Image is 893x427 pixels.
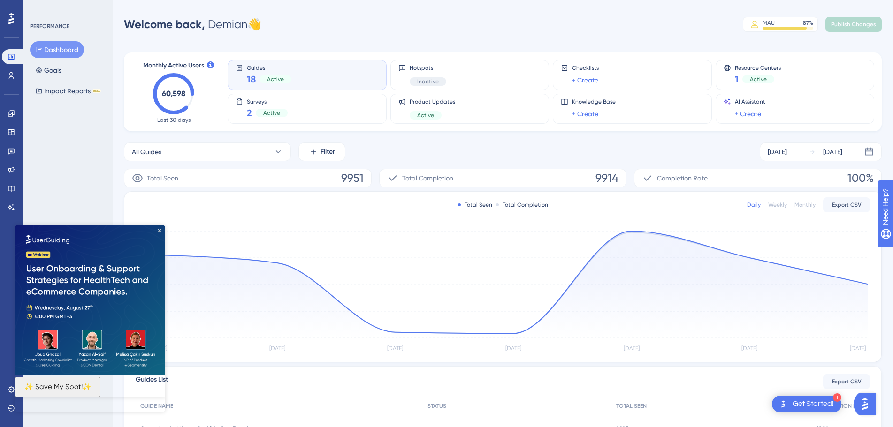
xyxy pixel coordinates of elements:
[793,399,834,409] div: Get Started!
[803,19,813,27] div: 87 %
[124,17,261,32] div: Demian 👋
[768,146,787,157] div: [DATE]
[30,41,84,58] button: Dashboard
[30,82,107,99] button: Impact ReportsBETA
[735,64,781,71] span: Resource Centers
[850,345,866,352] tspan: [DATE]
[147,172,178,184] span: Total Seen
[750,75,767,83] span: Active
[298,142,345,161] button: Filter
[831,21,876,28] span: Publish Changes
[772,396,841,412] div: Open Get Started! checklist, remaining modules: 1
[132,146,161,157] span: All Guides
[572,108,598,120] a: + Create
[30,22,69,30] div: PERFORMANCE
[735,98,765,105] span: AI Assistant
[124,17,205,31] span: Welcome back,
[833,393,841,402] div: 1
[247,98,288,105] span: Surveys
[763,19,775,27] div: MAU
[778,398,789,410] img: launcher-image-alternative-text
[143,60,204,71] span: Monthly Active Users
[572,75,598,86] a: + Create
[832,378,862,385] span: Export CSV
[247,106,252,120] span: 2
[847,171,874,186] span: 100%
[657,172,708,184] span: Completion Rate
[124,142,291,161] button: All Guides
[247,64,291,71] span: Guides
[162,89,185,98] text: 60,598
[823,197,870,212] button: Export CSV
[624,345,640,352] tspan: [DATE]
[854,390,882,418] iframe: UserGuiding AI Assistant Launcher
[595,171,618,186] span: 9914
[572,98,616,105] span: Knowledge Base
[92,89,101,93] div: BETA
[410,64,446,72] span: Hotspots
[321,146,335,157] span: Filter
[505,345,521,352] tspan: [DATE]
[143,4,146,7] div: Close Preview
[458,201,492,209] div: Total Seen
[735,108,761,120] a: + Create
[747,201,761,209] div: Daily
[402,172,453,184] span: Total Completion
[741,345,757,352] tspan: [DATE]
[157,116,191,124] span: Last 30 days
[794,201,816,209] div: Monthly
[616,402,647,410] span: TOTAL SEEN
[832,201,862,209] span: Export CSV
[417,112,434,119] span: Active
[267,75,284,83] span: Active
[825,17,882,32] button: Publish Changes
[341,171,364,186] span: 9951
[410,98,455,105] span: Product Updates
[30,62,67,79] button: Goals
[417,78,439,85] span: Inactive
[427,402,446,410] span: STATUS
[823,374,870,389] button: Export CSV
[496,201,548,209] div: Total Completion
[572,64,599,72] span: Checklists
[768,201,787,209] div: Weekly
[247,73,256,86] span: 18
[263,109,280,117] span: Active
[22,2,59,14] span: Need Help?
[387,345,403,352] tspan: [DATE]
[269,345,285,352] tspan: [DATE]
[735,73,739,86] span: 1
[823,146,842,157] div: [DATE]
